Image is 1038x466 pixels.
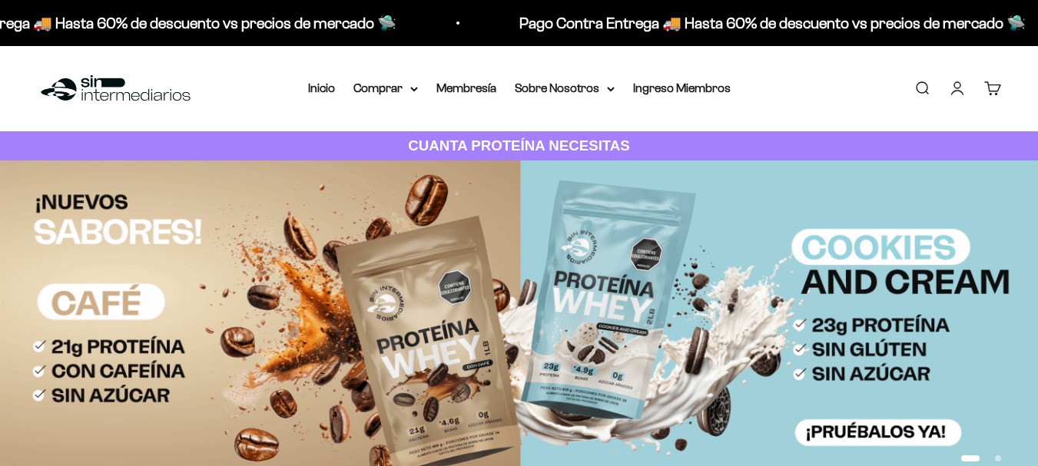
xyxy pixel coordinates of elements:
a: Inicio [308,81,335,94]
summary: Sobre Nosotros [515,78,615,98]
summary: Comprar [353,78,418,98]
strong: CUANTA PROTEÍNA NECESITAS [408,137,630,154]
p: Pago Contra Entrega 🚚 Hasta 60% de descuento vs precios de mercado 🛸 [499,11,1006,35]
a: Ingreso Miembros [633,81,731,94]
a: Membresía [436,81,496,94]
